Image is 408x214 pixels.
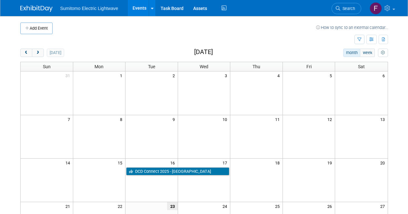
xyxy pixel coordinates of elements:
button: month [343,49,360,57]
span: 24 [222,202,230,210]
span: 23 [167,202,178,210]
span: Sun [43,64,51,69]
span: 6 [382,71,388,79]
span: 17 [222,159,230,167]
span: 14 [65,159,73,167]
span: 22 [117,202,125,210]
span: 31 [65,71,73,79]
span: 20 [380,159,388,167]
span: 5 [329,71,335,79]
img: ExhibitDay [20,5,53,12]
span: 25 [274,202,283,210]
span: 13 [380,115,388,123]
button: next [32,49,44,57]
button: prev [20,49,32,57]
span: Tue [148,64,155,69]
span: Mon [95,64,104,69]
span: 9 [172,115,178,123]
span: 2 [172,71,178,79]
span: 11 [274,115,283,123]
span: 10 [222,115,230,123]
button: myCustomButton [378,49,388,57]
span: 8 [119,115,125,123]
span: 21 [65,202,73,210]
a: Search [332,3,361,14]
span: 12 [327,115,335,123]
span: 27 [380,202,388,210]
button: Add Event [20,23,53,34]
span: 7 [67,115,73,123]
span: 1 [119,71,125,79]
span: Wed [200,64,208,69]
button: week [360,49,375,57]
span: 26 [327,202,335,210]
button: [DATE] [47,49,64,57]
span: 19 [327,159,335,167]
span: Fri [306,64,312,69]
a: DCD Connect 2025 - [GEOGRAPHIC_DATA] [126,167,229,176]
span: Sat [358,64,365,69]
img: Faith Byrd [370,2,382,14]
i: Personalize Calendar [381,51,385,55]
a: How to sync to an external calendar... [316,25,388,30]
span: Thu [253,64,260,69]
span: 3 [224,71,230,79]
span: Sumitomo Electric Lightwave [60,6,118,11]
span: 16 [170,159,178,167]
span: 15 [117,159,125,167]
span: 18 [274,159,283,167]
h2: [DATE] [194,49,213,56]
span: 4 [277,71,283,79]
span: Search [340,6,355,11]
